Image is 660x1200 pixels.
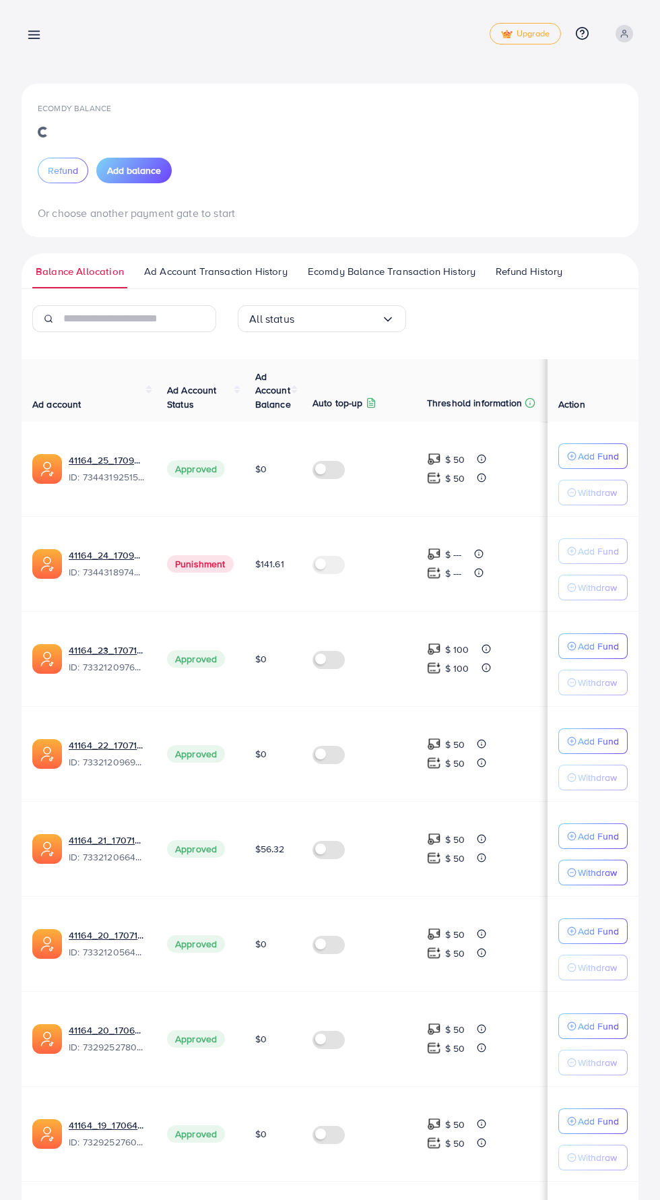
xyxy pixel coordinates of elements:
[445,831,465,848] p: $ 50
[445,1040,465,1056] p: $ 50
[32,1119,62,1149] img: ic-ads-acc.e4c84228.svg
[427,756,441,770] img: top-up amount
[558,443,628,469] button: Add Fund
[496,264,562,279] span: Refund History
[69,738,145,769] div: <span class='underline'>41164_22_1707142456408</span></br>7332120969684811778
[69,660,145,674] span: ID: 7332120976240689154
[578,579,617,596] p: Withdraw
[445,546,462,563] p: $ ---
[167,1030,225,1048] span: Approved
[69,548,145,562] a: 41164_24_1709982576916
[427,452,441,466] img: top-up amount
[294,309,381,329] input: Search for option
[501,29,550,39] span: Upgrade
[38,158,88,183] button: Refund
[558,765,628,790] button: Withdraw
[578,638,619,654] p: Add Fund
[427,832,441,846] img: top-up amount
[558,398,585,411] span: Action
[427,737,441,751] img: top-up amount
[558,860,628,885] button: Withdraw
[167,745,225,763] span: Approved
[558,1013,628,1039] button: Add Fund
[69,1023,145,1037] a: 41164_20_1706474683598
[167,383,217,410] span: Ad Account Status
[36,264,124,279] span: Balance Allocation
[558,823,628,849] button: Add Fund
[255,557,284,571] span: $141.61
[558,728,628,754] button: Add Fund
[167,460,225,478] span: Approved
[167,650,225,668] span: Approved
[69,643,145,674] div: <span class='underline'>41164_23_1707142475983</span></br>7332120976240689154
[558,918,628,944] button: Add Fund
[38,205,622,221] p: Or choose another payment gate to start
[445,1116,465,1133] p: $ 50
[69,1135,145,1149] span: ID: 7329252760468127746
[427,1041,441,1055] img: top-up amount
[558,633,628,659] button: Add Fund
[490,23,561,44] a: tickUpgrade
[312,395,363,411] p: Auto top-up
[578,1113,619,1129] p: Add Fund
[69,1118,145,1149] div: <span class='underline'>41164_19_1706474666940</span></br>7329252760468127746
[69,470,145,484] span: ID: 7344319251534069762
[558,670,628,695] button: Withdraw
[255,1032,267,1046] span: $0
[445,850,465,866] p: $ 50
[578,1054,617,1071] p: Withdraw
[167,1125,225,1143] span: Approved
[427,547,441,561] img: top-up amount
[445,641,469,658] p: $ 100
[69,453,145,467] a: 41164_25_1709982599082
[445,565,462,581] p: $ ---
[69,833,145,864] div: <span class='underline'>41164_21_1707142387585</span></br>7332120664427642882
[32,644,62,674] img: ic-ads-acc.e4c84228.svg
[96,158,172,183] button: Add balance
[255,462,267,476] span: $0
[578,448,619,464] p: Add Fund
[501,30,513,39] img: tick
[255,842,285,856] span: $56.32
[69,928,145,942] a: 41164_20_1707142368069
[427,851,441,865] img: top-up amount
[427,395,522,411] p: Threshold information
[69,928,145,959] div: <span class='underline'>41164_20_1707142368069</span></br>7332120564271874049
[578,733,619,749] p: Add Fund
[578,1018,619,1034] p: Add Fund
[69,755,145,769] span: ID: 7332120969684811778
[445,660,469,676] p: $ 100
[578,543,619,559] p: Add Fund
[578,959,617,976] p: Withdraw
[32,454,62,484] img: ic-ads-acc.e4c84228.svg
[69,643,145,657] a: 41164_23_1707142475983
[167,935,225,953] span: Approved
[69,945,145,959] span: ID: 7332120564271874049
[69,453,145,484] div: <span class='underline'>41164_25_1709982599082</span></br>7344319251534069762
[445,1021,465,1038] p: $ 50
[558,955,628,980] button: Withdraw
[445,451,465,468] p: $ 50
[558,575,628,600] button: Withdraw
[69,833,145,847] a: 41164_21_1707142387585
[255,652,267,666] span: $0
[427,661,441,675] img: top-up amount
[445,926,465,943] p: $ 50
[445,945,465,961] p: $ 50
[69,548,145,579] div: <span class='underline'>41164_24_1709982576916</span></br>7344318974215340033
[69,1040,145,1054] span: ID: 7329252780571557890
[578,1149,617,1166] p: Withdraw
[48,164,78,177] span: Refund
[427,1117,441,1131] img: top-up amount
[255,370,291,411] span: Ad Account Balance
[32,834,62,864] img: ic-ads-acc.e4c84228.svg
[238,305,406,332] div: Search for option
[427,1022,441,1036] img: top-up amount
[427,1136,441,1150] img: top-up amount
[255,937,267,951] span: $0
[32,1024,62,1054] img: ic-ads-acc.e4c84228.svg
[69,850,145,864] span: ID: 7332120664427642882
[144,264,288,279] span: Ad Account Transaction History
[427,946,441,960] img: top-up amount
[445,1135,465,1151] p: $ 50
